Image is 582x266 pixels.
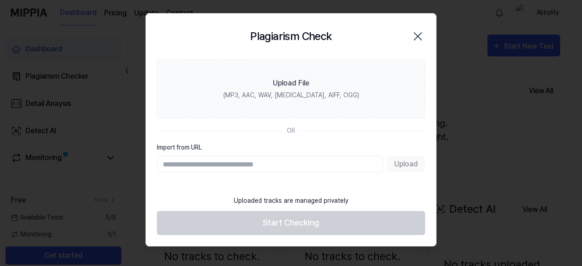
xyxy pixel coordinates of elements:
div: Uploaded tracks are managed privately [228,191,354,211]
div: OR [287,126,295,136]
label: Import from URL [157,143,425,152]
div: (MP3, AAC, WAV, [MEDICAL_DATA], AIFF, OGG) [223,90,359,100]
div: Upload File [273,78,309,89]
h2: Plagiarism Check [250,28,331,45]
